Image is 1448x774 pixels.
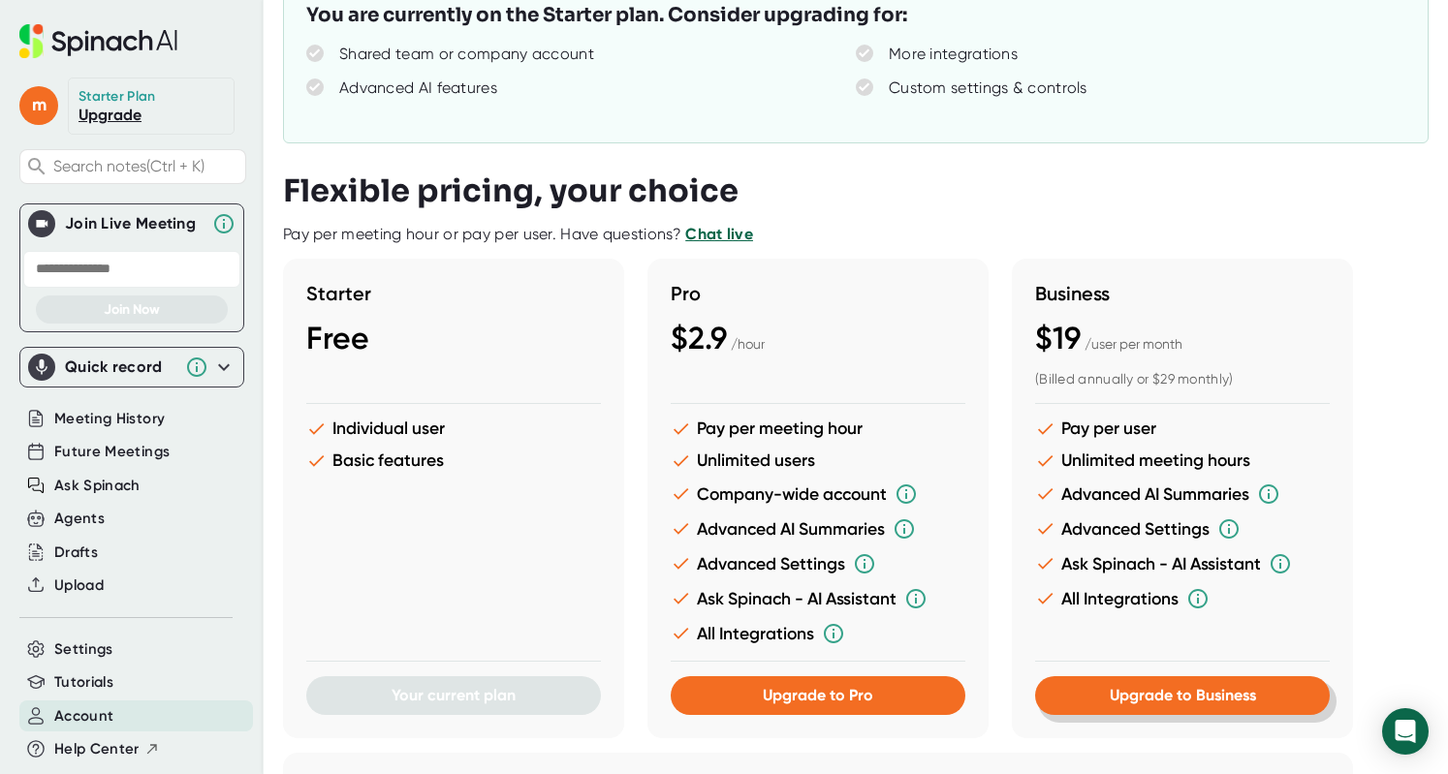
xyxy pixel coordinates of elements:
div: (Billed annually or $29 monthly) [1035,371,1330,388]
li: Company-wide account [671,482,965,506]
li: Unlimited users [671,450,965,471]
button: Future Meetings [54,441,170,463]
span: $2.9 [671,320,727,356]
button: Tutorials [54,671,113,694]
li: Ask Spinach - AI Assistant [671,587,965,610]
button: Join Now [36,295,228,324]
button: Upgrade to Business [1035,676,1330,715]
div: Quick record [65,357,175,377]
button: Settings [54,638,113,661]
span: Search notes (Ctrl + K) [53,157,240,175]
button: Drafts [54,542,98,564]
li: Advanced AI Summaries [671,517,965,541]
li: Individual user [306,418,601,439]
h3: Pro [671,282,965,305]
img: Join Live Meeting [32,214,51,233]
span: $19 [1035,320,1081,356]
li: All Integrations [1035,587,1330,610]
div: Starter Plan [79,88,156,106]
li: Advanced Settings [671,552,965,575]
li: Unlimited meeting hours [1035,450,1330,471]
span: Help Center [54,738,140,760]
li: Advanced AI Summaries [1035,482,1330,506]
button: Agents [54,508,105,530]
li: Advanced Settings [1035,517,1330,541]
li: Pay per meeting hour [671,418,965,439]
div: Advanced AI features [339,78,497,98]
button: Ask Spinach [54,475,141,497]
span: Your current plan [392,686,516,704]
li: Basic features [306,450,601,471]
span: Upgrade to Business [1110,686,1256,704]
div: Open Intercom Messenger [1382,708,1429,755]
button: Upgrade to Pro [671,676,965,715]
h3: Business [1035,282,1330,305]
div: Pay per meeting hour or pay per user. Have questions? [283,225,753,244]
h3: Starter [306,282,601,305]
li: Ask Spinach - AI Assistant [1035,552,1330,575]
button: Your current plan [306,676,601,715]
span: / hour [731,336,765,352]
div: Custom settings & controls [889,78,1087,98]
span: m [19,86,58,125]
li: Pay per user [1035,418,1330,439]
button: Account [54,705,113,728]
button: Help Center [54,738,160,760]
div: Join Live Meeting [65,214,203,233]
div: Quick record [28,348,236,387]
h3: Flexible pricing, your choice [283,172,739,209]
button: Upload [54,574,104,597]
a: Chat live [685,225,753,243]
button: Meeting History [54,408,165,430]
a: Upgrade [79,106,142,124]
span: Join Now [104,301,160,318]
span: Upgrade to Pro [763,686,873,704]
span: Free [306,320,369,356]
div: Join Live MeetingJoin Live Meeting [28,204,236,243]
div: More integrations [889,45,1018,64]
span: / user per month [1085,336,1182,352]
div: Shared team or company account [339,45,594,64]
li: All Integrations [671,622,965,645]
h3: You are currently on the Starter plan. Consider upgrading for: [306,1,907,30]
